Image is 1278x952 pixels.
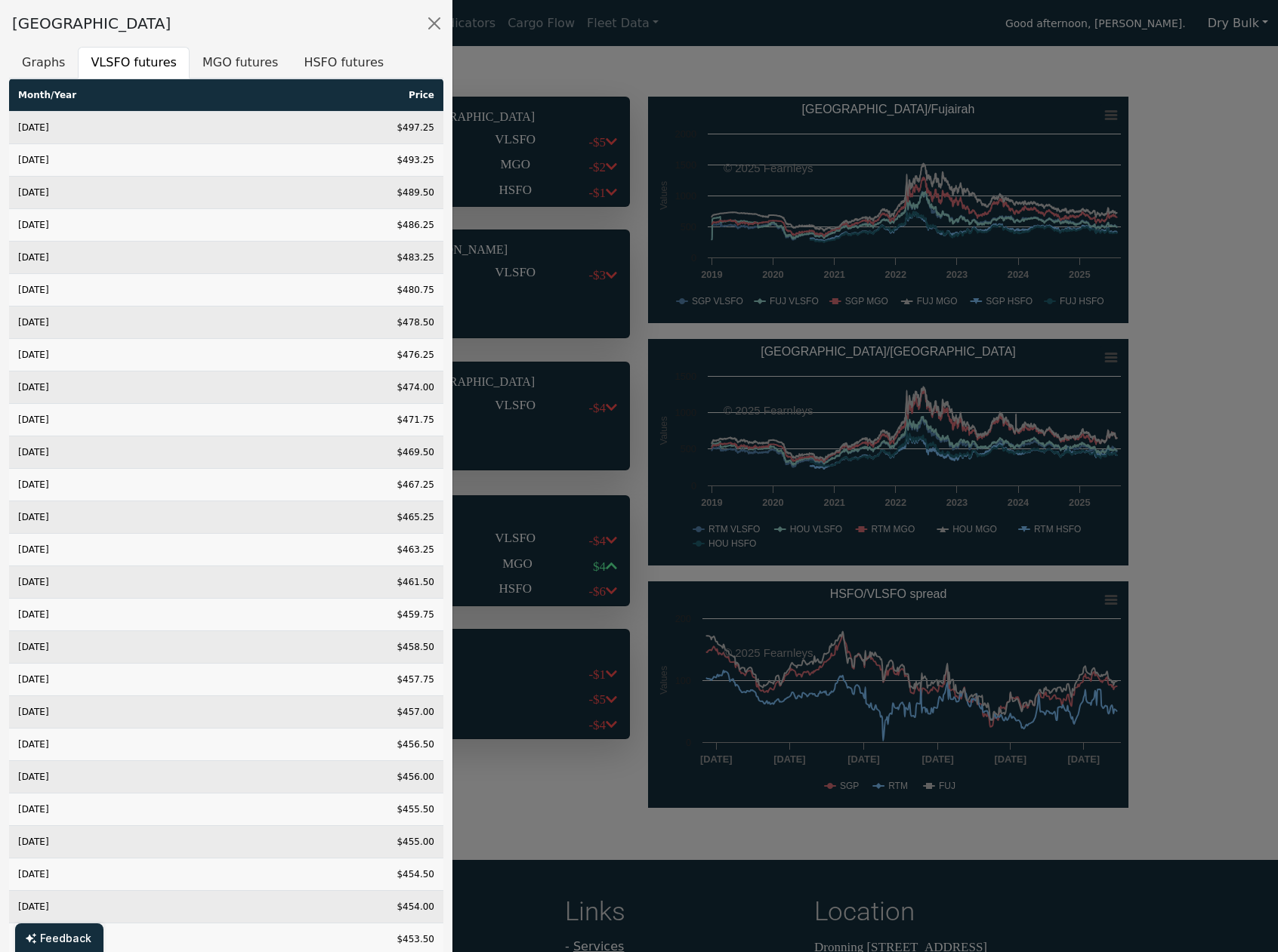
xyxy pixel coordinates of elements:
[9,436,261,469] td: [DATE]
[261,307,443,339] td: $478.50
[9,209,261,242] td: [DATE]
[261,891,443,923] td: $454.00
[9,793,261,826] td: [DATE]
[9,891,261,923] td: [DATE]
[261,761,443,793] td: $456.00
[9,274,261,307] td: [DATE]
[190,47,291,79] button: MGO futures
[261,534,443,566] td: $463.25
[9,696,261,729] td: [DATE]
[9,307,261,339] td: [DATE]
[9,858,261,891] td: [DATE]
[9,404,261,436] td: [DATE]
[261,177,443,209] td: $489.50
[9,664,261,696] td: [DATE]
[9,631,261,664] td: [DATE]
[9,371,261,404] td: [DATE]
[261,469,443,501] td: $467.25
[261,501,443,534] td: $465.25
[261,664,443,696] td: $457.75
[261,631,443,664] td: $458.50
[261,404,443,436] td: $471.75
[9,826,261,858] td: [DATE]
[9,177,261,209] td: [DATE]
[9,501,261,534] td: [DATE]
[422,11,446,35] button: Close
[261,436,443,469] td: $469.50
[9,761,261,793] td: [DATE]
[9,144,261,177] td: [DATE]
[261,793,443,826] td: $455.50
[12,12,171,35] div: [GEOGRAPHIC_DATA]
[9,599,261,631] td: [DATE]
[261,79,443,112] th: Price
[9,112,261,144] td: [DATE]
[261,371,443,404] td: $474.00
[9,47,78,79] button: Graphs
[261,112,443,144] td: $497.25
[9,469,261,501] td: [DATE]
[9,729,261,761] td: [DATE]
[9,79,261,112] th: Month/Year
[9,566,261,599] td: [DATE]
[9,242,261,274] td: [DATE]
[261,599,443,631] td: $459.75
[261,729,443,761] td: $456.50
[261,826,443,858] td: $455.00
[9,534,261,566] td: [DATE]
[78,47,190,79] button: VLSFO futures
[261,566,443,599] td: $461.50
[9,339,261,371] td: [DATE]
[261,339,443,371] td: $476.25
[261,274,443,307] td: $480.75
[261,144,443,177] td: $493.25
[261,696,443,729] td: $457.00
[261,858,443,891] td: $454.50
[291,47,397,79] button: HSFO futures
[261,242,443,274] td: $483.25
[261,209,443,242] td: $486.25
